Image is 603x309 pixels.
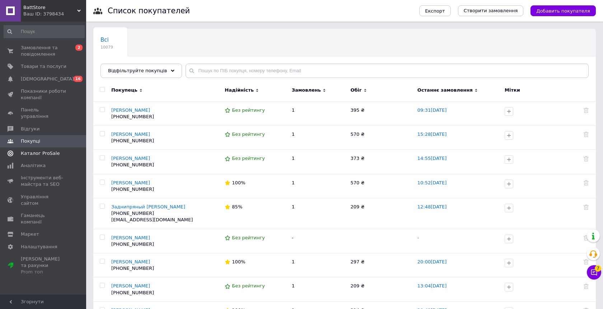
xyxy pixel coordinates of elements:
span: 10079 [100,45,113,50]
div: Видалити [584,155,589,162]
span: 7 [595,265,601,272]
a: 14:55[DATE] [417,156,447,161]
a: 12:48[DATE] [417,204,447,209]
span: [PERSON_NAME] та рахунки [21,256,66,276]
span: Відфільтруйте покупців [108,68,167,73]
span: Інструменти веб-майстра та SEO [21,175,66,188]
a: Створити замовлення [458,5,524,16]
div: 395 ₴ [350,107,410,114]
span: 1 [292,107,295,113]
a: [PERSON_NAME] [111,132,150,137]
span: Налаштування [21,244,57,250]
span: Без рейтингу [232,283,265,289]
div: Ваш ID: 3798434 [23,11,86,17]
span: [PHONE_NUMBER] [111,266,154,271]
span: [PHONE_NUMBER] [111,114,154,119]
a: [PERSON_NAME] [111,235,150,240]
span: Управління сайтом [21,194,66,207]
span: 1 [292,156,295,161]
span: 2 [75,45,83,51]
div: Видалити [584,180,589,186]
a: [PERSON_NAME] [111,283,150,289]
span: 16 [74,76,83,82]
span: Створити замовлення [464,8,518,14]
div: 570 ₴ [350,180,410,186]
span: Замовлень [292,87,321,93]
a: - [417,235,419,240]
div: Видалити [584,107,589,114]
a: 09:31[DATE] [417,107,447,113]
a: [PERSON_NAME] [111,156,150,161]
span: [PHONE_NUMBER] [111,241,154,247]
span: Надійність [225,87,254,93]
span: Останнє замовлення [417,87,473,93]
span: 1 [292,283,295,289]
span: Гаманець компанії [21,212,66,225]
button: Чат з покупцем7 [587,265,601,280]
div: Видалити [584,204,589,210]
div: Prom топ [21,269,66,275]
div: 297 ₴ [350,259,410,265]
h1: Список покупателей [108,6,190,15]
span: Всі [100,37,109,43]
span: Товари та послуги [21,63,66,70]
span: Без рейтингу [232,156,265,161]
span: 1 [292,180,295,185]
a: [PERSON_NAME] [111,107,150,113]
a: [PERSON_NAME] [111,259,150,264]
span: [PHONE_NUMBER] [111,211,154,216]
div: Видалити [584,131,589,138]
span: Мітки [505,87,520,93]
span: Добавить покупателя [536,8,590,14]
span: Без рейтингу [232,132,265,137]
a: 15:28[DATE] [417,132,447,137]
span: 100% [232,180,245,185]
div: Видалити [584,259,589,265]
div: 209 ₴ [350,204,410,210]
input: Пошук [4,25,85,38]
div: Видалити [584,235,589,241]
span: Без рейтингу [232,235,265,240]
button: Експорт [419,5,451,16]
a: Заднипряный [PERSON_NAME] [111,204,185,209]
span: 1 [292,259,295,264]
a: 20:00[DATE] [417,259,447,264]
span: BattStore [23,4,77,11]
div: Видалити [584,283,589,289]
div: 570 ₴ [350,131,410,138]
span: Покупці [21,138,40,144]
span: Маркет [21,231,39,237]
a: 13:04[DATE] [417,283,447,289]
span: 85% [232,204,242,209]
span: Покупець [111,87,137,93]
span: [PHONE_NUMBER] [111,138,154,143]
span: Аналітика [21,162,46,169]
span: 1 [292,132,295,137]
span: 1 [292,204,295,209]
span: [PHONE_NUMBER] [111,162,154,167]
span: Обіг [350,87,361,93]
span: 100% [232,259,245,264]
td: - [288,229,347,253]
span: Замовлення та повідомлення [21,45,66,57]
span: Відгуки [21,126,39,132]
button: Добавить покупателя [530,5,596,16]
a: [PERSON_NAME] [111,180,150,185]
div: 209 ₴ [350,283,410,289]
a: 10:52[DATE] [417,180,447,185]
span: [PHONE_NUMBER] [111,186,154,192]
span: [EMAIL_ADDRESS][DOMAIN_NAME] [111,217,193,222]
div: 373 ₴ [350,155,410,162]
input: Пошук по ПІБ покупця, номеру телефону, Email [186,64,589,78]
span: [PHONE_NUMBER] [111,290,154,295]
span: Експорт [425,8,445,14]
span: [DEMOGRAPHIC_DATA] [21,76,74,82]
